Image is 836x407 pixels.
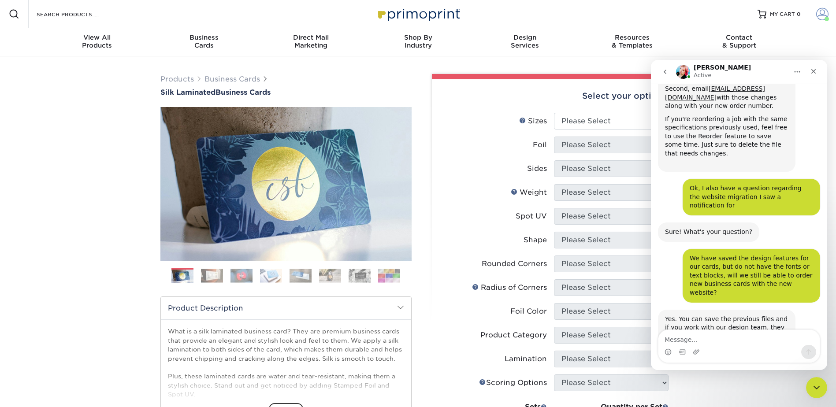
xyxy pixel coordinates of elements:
a: Products [160,75,194,83]
div: Scoring Options [479,377,547,388]
a: Resources& Templates [579,28,686,56]
img: Business Cards 07 [349,269,371,282]
div: Cards [150,33,257,49]
div: Spot UV [516,211,547,222]
div: Anna says… [7,119,169,163]
div: Weight [511,187,547,198]
div: Anna says… [7,189,169,250]
iframe: Google Customer Reviews [2,380,75,404]
div: Product Category [480,330,547,340]
input: SEARCH PRODUCTS..... [36,9,122,19]
div: Sides [527,163,547,174]
div: Marketing [257,33,364,49]
a: DesignServices [472,28,579,56]
div: If you're reordering a job with the same specifications previously used, feel free to use the Reo... [14,55,137,107]
img: Business Cards 02 [201,269,223,282]
img: Business Cards 06 [319,269,341,282]
span: Silk Laminated [160,88,216,96]
span: Direct Mail [257,33,364,41]
img: Silk Laminated 01 [160,59,412,310]
div: Sure! What's your question? [7,163,108,182]
div: Jenny says… [7,250,169,314]
a: Direct MailMarketing [257,28,364,56]
div: We have saved the design features for our cards, but do not have the fonts or text blocks, will w... [32,189,169,243]
div: Yes. You can save the previous files and if you work with our design team, they will have the typ... [14,255,137,289]
span: Business [150,33,257,41]
a: Silk LaminatedBusiness Cards [160,88,412,96]
div: Services [472,33,579,49]
a: BusinessCards [150,28,257,56]
div: Foil Color [510,306,547,317]
h2: Product Description [161,297,411,319]
a: [EMAIL_ADDRESS][DOMAIN_NAME] [14,25,114,41]
div: Ok, I also have a question regarding the website migration I saw a notification for [32,119,169,155]
div: & Templates [579,33,686,49]
span: Resources [579,33,686,41]
span: 0 [797,11,801,17]
span: Shop By [364,33,472,41]
div: Ok, I also have a question regarding the website migration I saw a notification for [39,124,162,150]
img: Business Cards 04 [260,269,282,282]
div: Rounded Corners [482,259,547,269]
a: Business Cards [204,75,260,83]
button: Emoji picker [14,289,21,296]
div: & Support [686,33,793,49]
iframe: Intercom live chat [651,60,827,370]
a: Shop ByIndustry [364,28,472,56]
div: Second, email with those changes along with your new order number. [14,25,137,51]
div: Foil [533,140,547,150]
h1: Business Cards [160,88,412,96]
div: Sizes [519,116,547,126]
div: Sure! What's your question? [14,168,101,177]
div: We have saved the design features for our cards, but do not have the fonts or text blocks, will w... [39,194,162,237]
span: Contact [686,33,793,41]
div: Lamination [505,354,547,364]
img: Business Cards 01 [171,265,193,287]
img: Business Cards 03 [230,269,253,282]
button: Send a message… [150,285,165,299]
button: Gif picker [28,289,35,296]
a: View AllProducts [44,28,151,56]
div: Industry [364,33,472,49]
div: Yes. You can save the previous files and if you work with our design team, they will have the typ... [7,250,145,295]
img: Business Cards 05 [290,269,312,282]
div: Shape [524,235,547,245]
a: Contact& Support [686,28,793,56]
img: Business Cards 08 [378,269,400,282]
div: Radius of Corners [472,282,547,293]
span: MY CART [770,11,795,18]
iframe: Intercom live chat [806,377,827,398]
img: Primoprint [374,4,462,23]
div: Jenny says… [7,163,169,189]
span: View All [44,33,151,41]
textarea: Message… [7,270,169,285]
button: Upload attachment [42,289,49,296]
div: Products [44,33,151,49]
div: Select your options: [439,79,669,113]
span: Design [472,33,579,41]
